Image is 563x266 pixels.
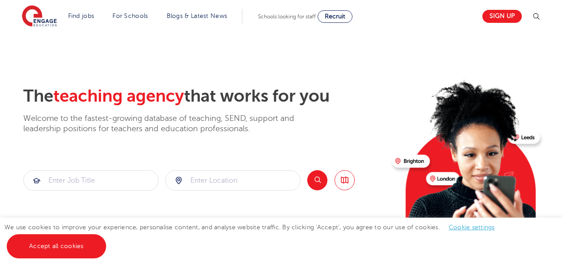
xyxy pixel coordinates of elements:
button: Search [307,170,327,190]
a: Accept all cookies [7,234,106,258]
a: Cookie settings [449,224,495,231]
img: Engage Education [22,5,57,28]
a: Sign up [482,10,522,23]
input: Submit [166,171,300,190]
h2: The that works for you [23,86,385,107]
span: teaching agency [53,86,184,106]
input: Submit [24,171,158,190]
span: Recruit [325,13,345,20]
p: Welcome to the fastest-growing database of teaching, SEND, support and leadership positions for t... [23,113,319,134]
div: Submit [165,170,301,191]
span: Schools looking for staff [258,13,316,20]
div: Submit [23,170,159,191]
a: Recruit [318,10,352,23]
a: Blogs & Latest News [167,13,228,19]
span: We use cookies to improve your experience, personalise content, and analyse website traffic. By c... [4,224,504,249]
a: Find jobs [68,13,95,19]
a: For Schools [112,13,148,19]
